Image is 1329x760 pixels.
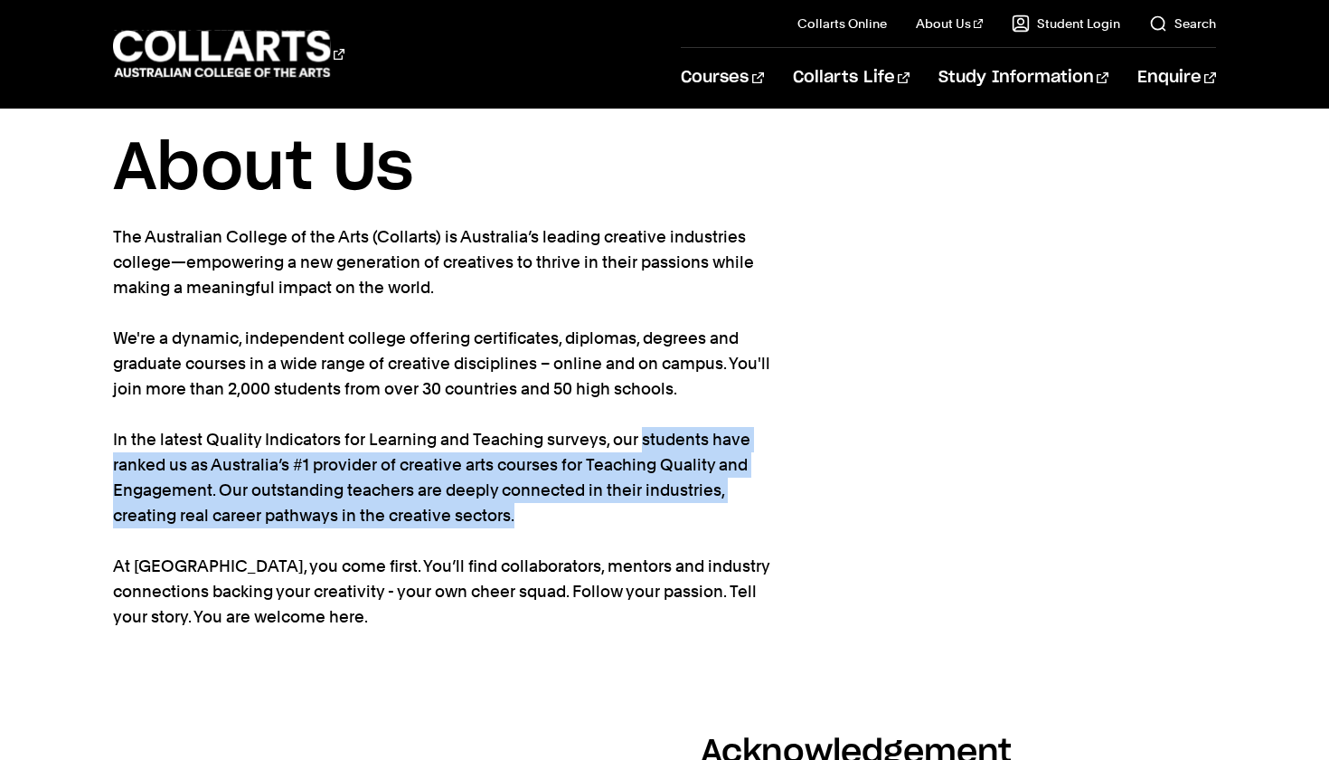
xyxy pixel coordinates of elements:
[793,48,910,108] a: Collarts Life
[916,14,983,33] a: About Us
[1137,48,1216,108] a: Enquire
[113,28,344,80] div: Go to homepage
[1149,14,1216,33] a: Search
[113,224,773,630] p: The Australian College of the Arts (Collarts) is Australia’s leading creative industries college—...
[938,48,1108,108] a: Study Information
[113,128,1216,210] h1: About Us
[1012,14,1120,33] a: Student Login
[797,14,887,33] a: Collarts Online
[681,48,763,108] a: Courses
